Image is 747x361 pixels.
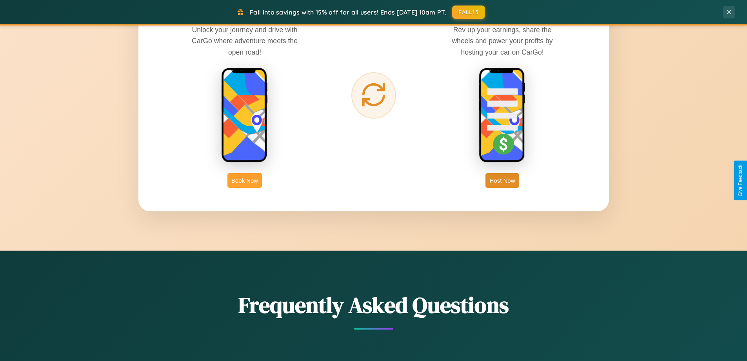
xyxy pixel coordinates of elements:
p: Unlock your journey and drive with CarGo where adventure meets the open road! [186,24,304,57]
img: host phone [479,68,526,163]
span: Fall into savings with 15% off for all users! Ends [DATE] 10am PT. [250,8,446,16]
img: rent phone [221,68,268,163]
h2: Frequently Asked Questions [138,290,609,320]
p: Rev up your earnings, share the wheels and power your profits by hosting your car on CarGo! [443,24,561,57]
button: Host Now [485,173,519,188]
button: FALL15 [452,5,485,19]
div: Give Feedback [738,165,743,196]
button: Book Now [227,173,262,188]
